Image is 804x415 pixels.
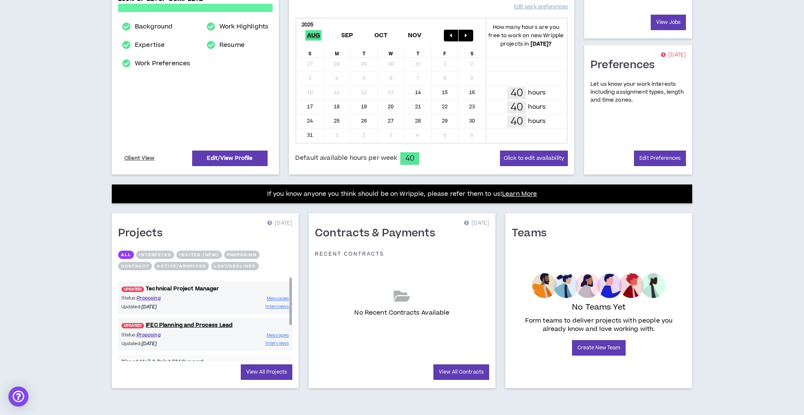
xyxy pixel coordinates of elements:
h1: Projects [118,227,169,240]
h1: Teams [512,227,553,240]
a: Resume [219,40,245,50]
a: UPDATED!Technical Project Manager [118,285,292,293]
p: [DATE] [267,219,292,228]
a: View All Contracts [433,364,489,380]
p: [DATE] [464,219,489,228]
span: Messages [267,332,289,338]
button: Click to edit availability [500,151,568,166]
a: Messages [267,331,289,339]
span: Sep [340,30,355,41]
a: Learn More [502,190,537,198]
a: Interviews [265,339,289,347]
img: empty [532,273,665,298]
p: hours [528,88,546,97]
p: No Teams Yet [572,302,626,313]
div: T [350,45,378,57]
p: Updated: [121,340,205,347]
p: Form teams to deliver projects with people you already know and love working with. [515,317,683,333]
span: Interviews [265,340,289,346]
a: View All Projects [241,364,292,380]
div: S [296,45,324,57]
a: Client View [123,151,156,166]
button: Lost/Declined [211,262,258,270]
div: Open Intercom Messenger [8,387,28,407]
span: UPDATED! [121,287,144,292]
i: [DATE] [142,341,157,347]
a: Create New Team [572,340,626,356]
p: Status: [121,331,205,338]
span: Default available hours per week [295,154,397,163]
button: Invited (new) [176,251,222,259]
span: UPDATED! [121,323,144,328]
p: If you know anyone you think should be on Wripple, please refer them to us! [267,189,537,199]
span: Proposing [137,332,161,338]
i: [DATE] [142,304,157,310]
span: Nov [406,30,423,41]
span: Proposing [137,295,161,301]
div: T [405,45,432,57]
span: Messages [267,295,289,302]
p: Updated: [121,303,205,310]
a: Work Preferences [135,59,190,69]
a: Expertise [135,40,165,50]
p: hours [528,102,546,112]
span: Interviews [265,303,289,310]
button: Interested [136,251,174,259]
a: Messages [267,295,289,302]
div: W [378,45,405,57]
a: Edit Preferences [634,151,686,166]
p: No Recent Contracts Available [354,308,449,318]
span: Aug [305,30,322,41]
p: [DATE] [661,51,686,59]
a: Background [135,22,173,32]
a: UPDATED!IFEC Planning and Process Lead [118,321,292,329]
a: Work Highlights [219,22,268,32]
div: S [459,45,486,57]
button: Contract [118,262,152,270]
p: How many hours are you free to work on new Wripple projects in [486,23,567,48]
button: All [118,251,134,259]
h1: Contracts & Payments [315,227,441,240]
h1: Preferences [590,59,661,72]
p: Let us know your work interests including assignment types, length and time zones. [590,80,686,105]
b: 2025 [301,21,314,28]
b: [DATE] ? [531,40,552,48]
a: View Jobs [651,15,686,30]
button: Proposing [224,251,260,259]
div: M [324,45,351,57]
a: Edit/View Profile [192,151,268,166]
p: Recent Contracts [315,251,384,257]
button: Active/Archived [154,262,209,270]
div: F [432,45,459,57]
span: Oct [373,30,389,41]
p: Status: [121,295,205,302]
p: hours [528,117,546,126]
a: Interviews [265,302,289,310]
